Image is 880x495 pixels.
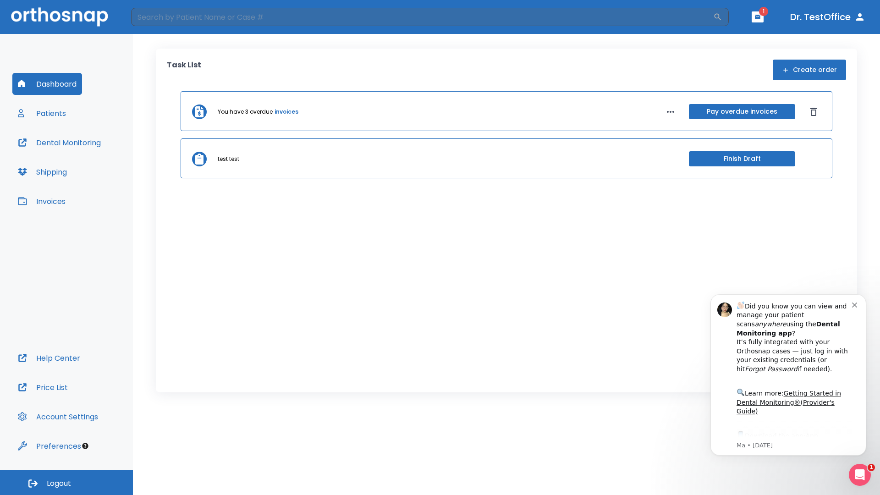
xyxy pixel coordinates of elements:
[47,478,71,489] span: Logout
[131,8,713,26] input: Search by Patient Name or Case #
[689,104,795,119] button: Pay overdue invoices
[12,102,71,124] button: Patients
[868,464,875,471] span: 1
[275,108,298,116] a: invoices
[40,161,155,169] p: Message from Ma, sent 2w ago
[12,73,82,95] button: Dashboard
[218,155,239,163] p: test test
[12,376,73,398] button: Price List
[167,60,201,80] p: Task List
[12,406,104,428] button: Account Settings
[81,442,89,450] div: Tooltip anchor
[849,464,871,486] iframe: Intercom live chat
[218,108,273,116] p: You have 3 overdue
[155,20,163,27] button: Dismiss notification
[40,152,121,168] a: App Store
[40,149,155,196] div: Download the app: | ​ Let us know if you need help getting started!
[12,435,87,457] button: Preferences
[11,7,108,26] img: Orthosnap
[759,7,768,16] span: 1
[786,9,869,25] button: Dr. TestOffice
[697,280,880,470] iframe: Intercom notifications message
[12,161,72,183] button: Shipping
[773,60,846,80] button: Create order
[806,104,821,119] button: Dismiss
[12,190,71,212] button: Invoices
[12,132,106,154] button: Dental Monitoring
[12,347,86,369] button: Help Center
[689,151,795,166] button: Finish Draft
